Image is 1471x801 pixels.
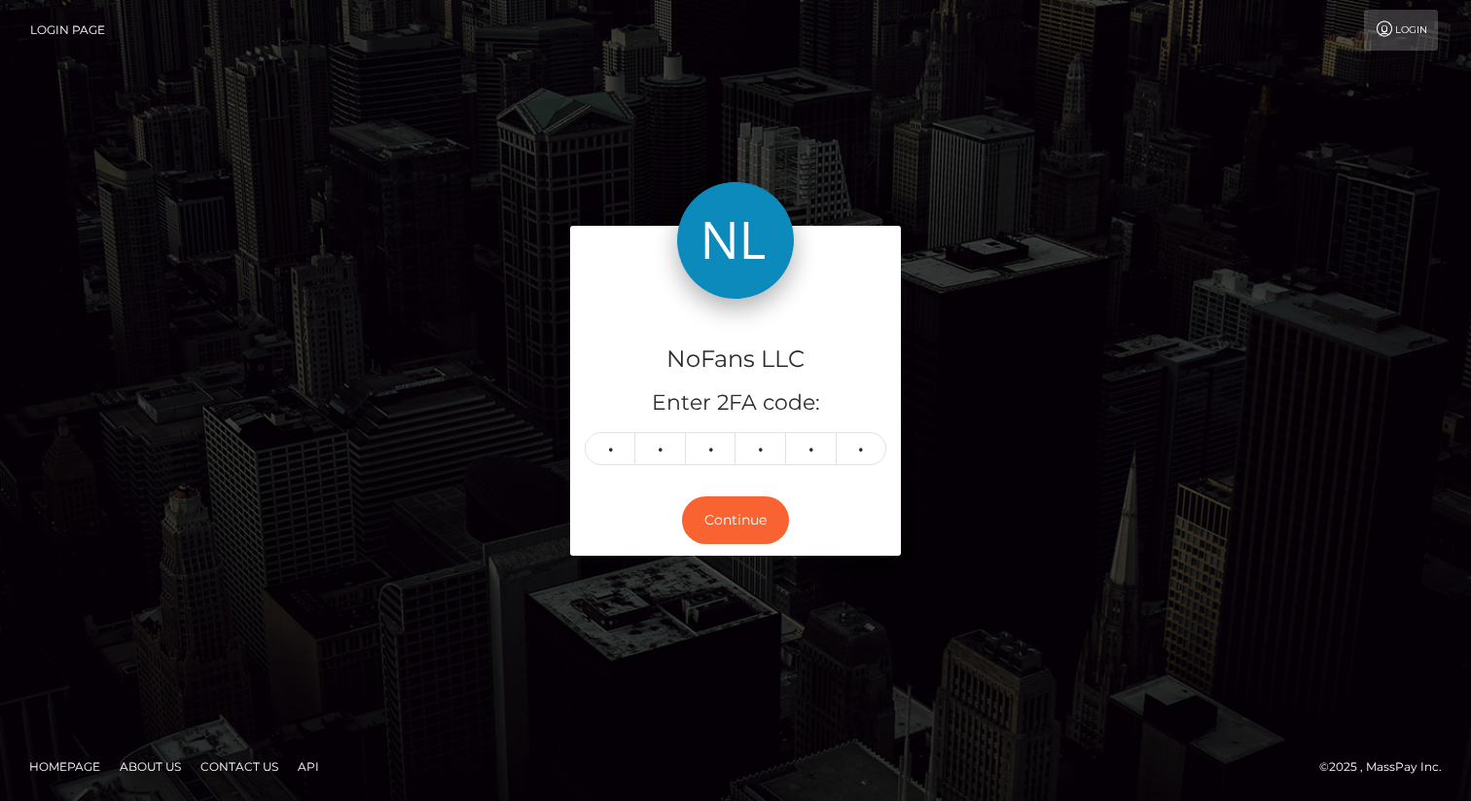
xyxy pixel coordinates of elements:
a: About Us [112,751,189,782]
img: NoFans LLC [677,182,794,299]
button: Continue [682,496,789,544]
a: Login Page [30,10,105,51]
a: Login [1364,10,1438,51]
a: Contact Us [193,751,286,782]
a: API [290,751,327,782]
a: Homepage [21,751,108,782]
div: © 2025 , MassPay Inc. [1319,756,1456,778]
h5: Enter 2FA code: [585,388,886,419]
h4: NoFans LLC [585,343,886,377]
